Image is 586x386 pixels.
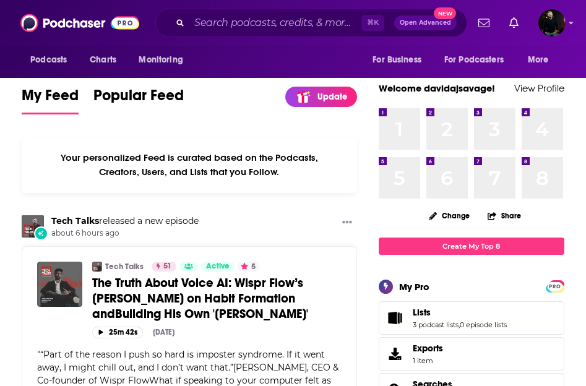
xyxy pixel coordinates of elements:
div: Search podcasts, credits, & more... [155,9,467,37]
span: The Truth About Voice AI: Wispr Flow’s [PERSON_NAME] on Habit Formation andBuilding His Own '[PER... [92,275,308,322]
span: Lists [379,301,564,335]
a: Lists [413,307,507,318]
span: Lists [413,307,431,318]
button: Share [487,204,522,228]
span: 1 item [413,356,443,365]
div: New Episode [34,226,48,240]
span: My Feed [22,86,79,112]
a: 3 podcast lists [413,320,459,329]
a: View Profile [514,82,564,94]
button: 25m 42s [92,327,143,338]
div: Your personalized Feed is curated based on the Podcasts, Creators, Users, and Lists that you Follow. [22,137,357,193]
button: open menu [130,48,199,72]
span: about 6 hours ago [51,228,199,239]
span: Exports [413,343,443,354]
a: Welcome davidajsavage! [379,82,495,94]
a: Show notifications dropdown [504,12,524,33]
span: 51 [163,260,171,273]
input: Search podcasts, credits, & more... [189,13,361,33]
p: Update [317,92,347,102]
span: Monitoring [139,51,183,69]
button: open menu [364,48,437,72]
img: The Truth About Voice AI: Wispr Flow’s Tanay Kothari on Habit Formation andBuilding His Own 'Jarvis' [37,262,82,307]
a: PRO [548,281,562,290]
button: open menu [22,48,83,72]
span: For Podcasters [444,51,504,69]
span: Logged in as davidajsavage [538,9,566,36]
span: Charts [90,51,116,69]
a: Tech Talks [105,262,144,272]
a: Update [285,87,357,107]
span: Exports [383,345,408,362]
img: Tech Talks [92,262,102,272]
a: 51 [152,262,176,272]
button: Open AdvancedNew [394,15,457,30]
h3: released a new episode [51,215,199,227]
a: 0 episode lists [460,320,507,329]
span: Podcasts [30,51,67,69]
button: Show More Button [337,215,357,231]
a: Create My Top 8 [379,238,564,254]
span: More [528,51,549,69]
a: The Truth About Voice AI: Wispr Flow’s [PERSON_NAME] on Habit Formation andBuilding His Own '[PER... [92,275,342,322]
span: PRO [548,282,562,291]
a: Lists [383,309,408,327]
img: Podchaser - Follow, Share and Rate Podcasts [20,11,139,35]
button: open menu [436,48,522,72]
span: Open Advanced [400,20,451,26]
span: For Business [373,51,421,69]
span: ⌘ K [361,15,384,31]
button: 5 [237,262,259,272]
span: Active [206,260,230,273]
button: open menu [519,48,564,72]
span: , [459,320,460,329]
div: [DATE] [153,328,175,337]
span: New [434,7,456,19]
a: Tech Talks [51,215,99,226]
a: Active [201,262,235,272]
span: Popular Feed [93,86,184,112]
img: User Profile [538,9,566,36]
img: Tech Talks [22,215,44,238]
button: Change [421,208,477,223]
a: Show notifications dropdown [473,12,494,33]
a: Exports [379,337,564,371]
a: Popular Feed [93,86,184,114]
a: Charts [82,48,124,72]
button: Show profile menu [538,9,566,36]
a: My Feed [22,86,79,114]
div: My Pro [399,281,429,293]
